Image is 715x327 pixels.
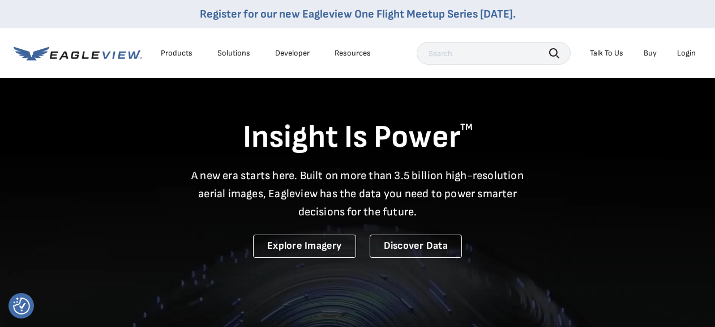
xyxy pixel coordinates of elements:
[185,167,531,221] p: A new era starts here. Built on more than 3.5 billion high-resolution aerial images, Eagleview ha...
[417,42,571,65] input: Search
[253,235,356,258] a: Explore Imagery
[13,298,30,315] button: Consent Preferences
[13,298,30,315] img: Revisit consent button
[370,235,462,258] a: Discover Data
[200,7,516,21] a: Register for our new Eagleview One Flight Meetup Series [DATE].
[677,48,696,58] div: Login
[14,118,701,158] h1: Insight Is Power
[460,122,473,133] sup: TM
[161,48,192,58] div: Products
[644,48,657,58] a: Buy
[275,48,310,58] a: Developer
[335,48,371,58] div: Resources
[217,48,250,58] div: Solutions
[590,48,623,58] div: Talk To Us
